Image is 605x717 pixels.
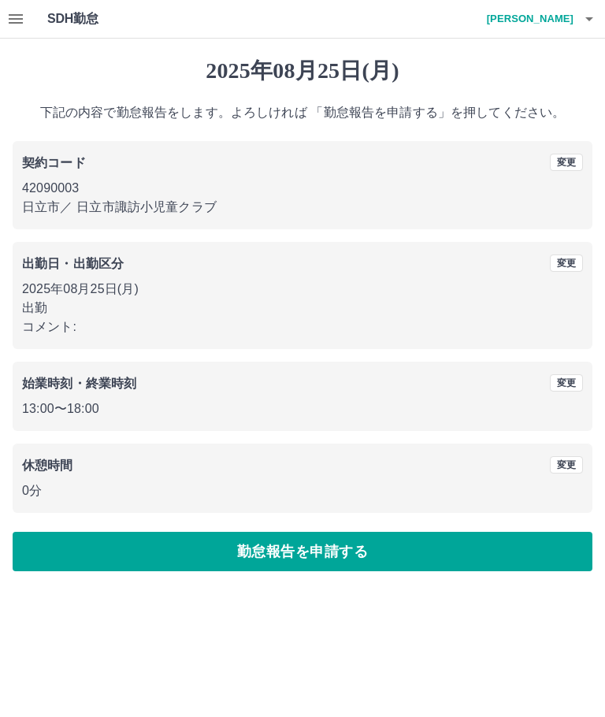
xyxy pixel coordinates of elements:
[550,456,583,474] button: 変更
[22,459,73,472] b: 休憩時間
[22,257,124,270] b: 出勤日・出勤区分
[22,318,583,336] p: コメント:
[550,254,583,272] button: 変更
[22,198,583,217] p: 日立市 ／ 日立市諏訪小児童クラブ
[22,179,583,198] p: 42090003
[13,58,592,84] h1: 2025年08月25日(月)
[22,280,583,299] p: 2025年08月25日(月)
[13,532,592,571] button: 勤怠報告を申請する
[22,481,583,500] p: 0分
[22,377,136,390] b: 始業時刻・終業時刻
[22,156,86,169] b: 契約コード
[550,154,583,171] button: 変更
[550,374,583,392] button: 変更
[22,399,583,418] p: 13:00 〜 18:00
[13,103,592,122] p: 下記の内容で勤怠報告をします。よろしければ 「勤怠報告を申請する」を押してください。
[22,299,583,318] p: 出勤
